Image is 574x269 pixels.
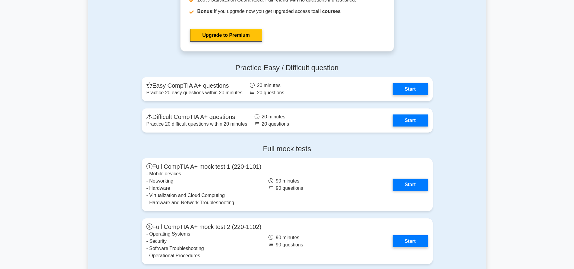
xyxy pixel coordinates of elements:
a: Start [393,83,428,95]
a: Start [393,179,428,191]
a: Start [393,235,428,247]
a: Start [393,114,428,127]
a: Upgrade to Premium [190,29,262,42]
h4: Practice Easy / Difficult question [142,64,433,72]
h4: Full mock tests [142,145,433,153]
